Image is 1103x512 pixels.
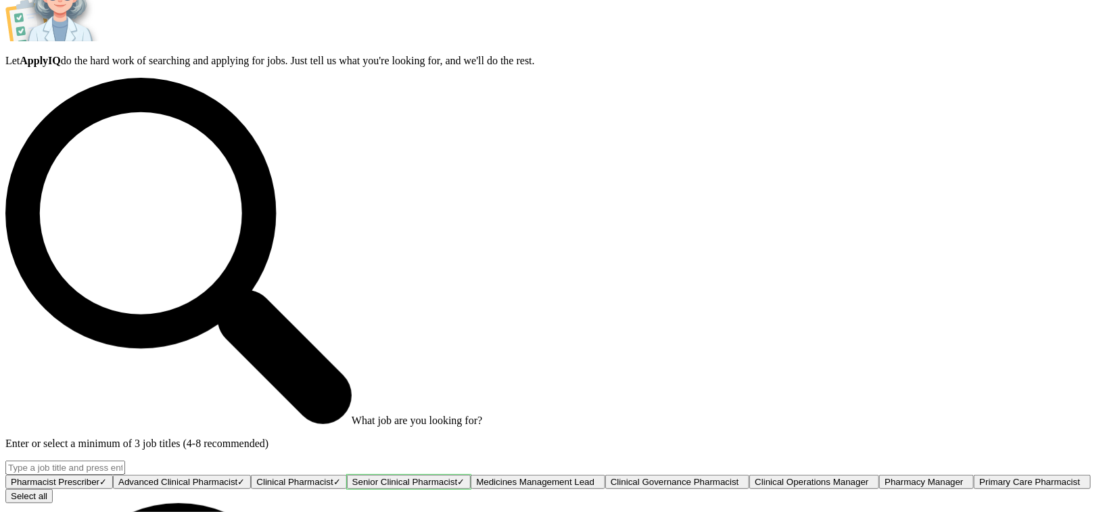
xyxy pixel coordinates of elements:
[457,477,465,487] span: ✓
[347,475,471,489] button: Senior Clinical Pharmacist✓
[113,475,251,489] button: Advanced Clinical Pharmacist✓
[879,475,974,489] button: Pharmacy Manager
[118,477,237,487] span: Advanced Clinical Pharmacist
[251,475,346,489] button: Clinical Pharmacist✓
[605,475,749,489] button: Clinical Governance Pharmacist
[5,78,352,424] img: search.png
[237,477,245,487] span: ✓
[333,477,341,487] span: ✓
[99,477,107,487] span: ✓
[352,477,458,487] span: Senior Clinical Pharmacist
[20,55,60,66] strong: ApplyIQ
[5,438,1098,450] p: Enter or select a minimum of 3 job titles (4-8 recommended)
[471,475,605,489] button: Medicines Management Lead
[979,477,1080,487] span: Primary Care Pharmacist
[755,477,868,487] span: Clinical Operations Manager
[5,475,113,489] button: Pharmacist Prescriber✓
[5,489,53,503] button: Select all
[256,477,333,487] span: Clinical Pharmacist
[749,475,879,489] button: Clinical Operations Manager
[11,477,99,487] span: Pharmacist Prescriber
[5,55,1098,67] p: Let do the hard work of searching and applying for jobs. Just tell us what you're looking for, an...
[611,477,739,487] span: Clinical Governance Pharmacist
[352,415,482,426] label: What job are you looking for?
[885,477,963,487] span: Pharmacy Manager
[974,475,1091,489] button: Primary Care Pharmacist
[5,461,125,475] input: Type a job title and press enter
[476,477,594,487] span: Medicines Management Lead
